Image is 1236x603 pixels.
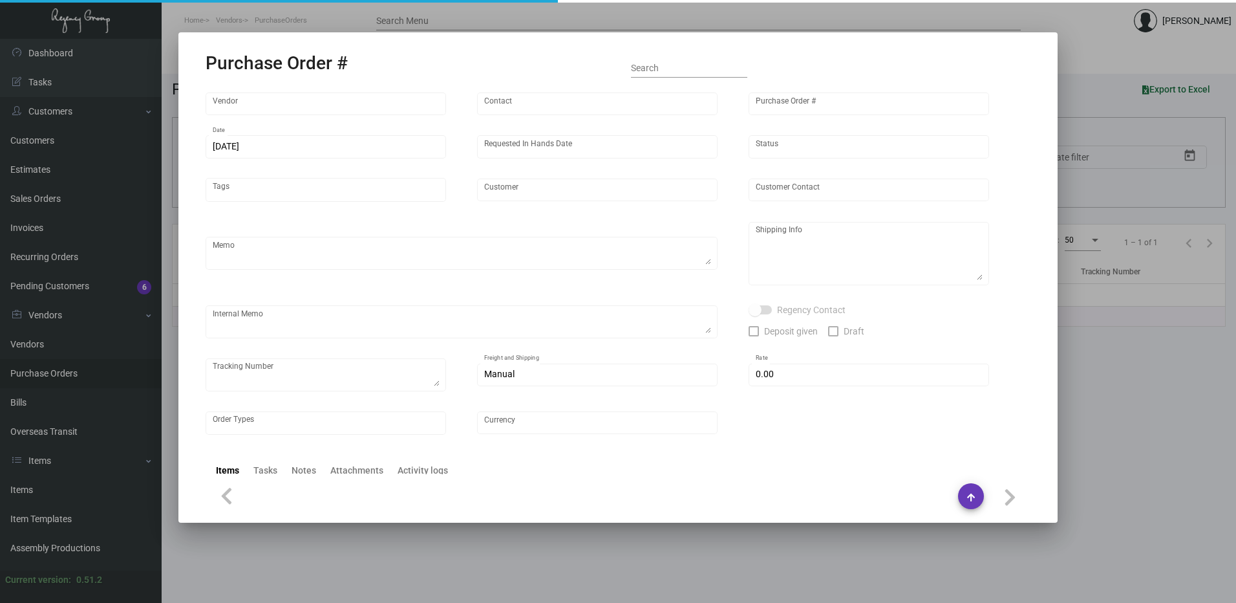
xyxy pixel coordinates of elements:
div: Items [216,464,239,477]
div: Tasks [253,464,277,477]
div: Activity logs [398,464,448,477]
span: Regency Contact [777,302,846,318]
span: Draft [844,323,864,339]
span: Manual [484,369,515,379]
span: Deposit given [764,323,818,339]
h2: Purchase Order # [206,52,348,74]
div: Notes [292,464,316,477]
div: Current version: [5,573,71,587]
div: Attachments [330,464,383,477]
div: 0.51.2 [76,573,102,587]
